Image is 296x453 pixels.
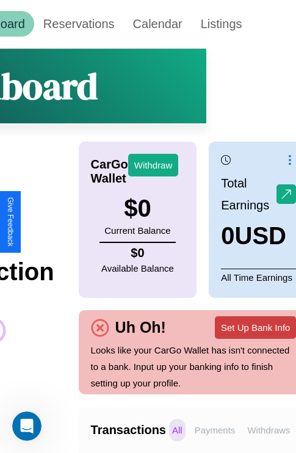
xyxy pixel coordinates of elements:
[215,316,296,339] button: Set Up Bank Info
[101,246,174,260] h4: $ 0
[109,319,172,336] h4: Uh Oh!
[6,197,15,247] div: Give Feedback
[244,419,293,441] p: Withdraws
[104,222,170,239] p: Current Balance
[104,195,170,222] h3: $ 0
[128,154,179,176] button: Withdraw
[221,172,276,216] p: Total Earnings
[192,419,239,441] p: Payments
[221,222,296,250] h3: 0 USD
[124,11,192,37] a: Calendar
[192,11,251,37] a: Listings
[101,260,174,277] p: Available Balance
[34,11,124,37] a: Reservations
[221,269,296,286] p: All Time Earnings
[169,419,186,441] p: All
[91,158,128,186] h4: CarGo Wallet
[12,411,42,441] iframe: Intercom live chat
[91,423,166,437] h4: Transactions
